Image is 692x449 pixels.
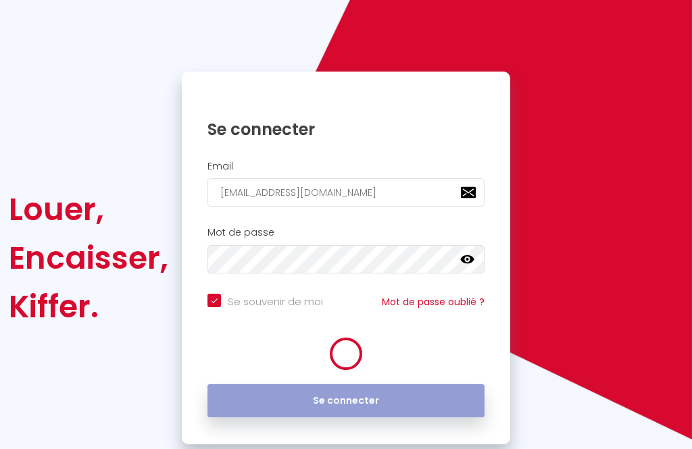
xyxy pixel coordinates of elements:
[11,5,51,46] button: Ouvrir le widget de chat LiveChat
[207,227,485,238] h2: Mot de passe
[207,384,485,418] button: Se connecter
[207,119,485,140] h1: Se connecter
[9,234,168,282] div: Encaisser,
[207,161,485,172] h2: Email
[382,295,485,309] a: Mot de passe oublié ?
[9,282,168,331] div: Kiffer.
[207,178,485,207] input: Ton Email
[9,185,168,234] div: Louer,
